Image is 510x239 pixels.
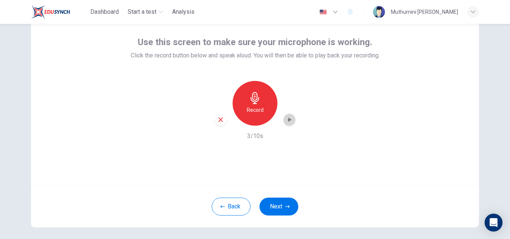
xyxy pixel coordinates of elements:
[318,9,328,15] img: en
[128,7,156,16] span: Start a test
[131,51,380,60] span: Click the record button below and speak aloud. You will then be able to play back your recording.
[90,7,119,16] span: Dashboard
[31,4,70,19] img: Rosedale logo
[138,36,372,48] span: Use this screen to make sure your microphone is working.
[233,81,277,126] button: Record
[172,7,195,16] span: Analysis
[212,198,251,216] button: Back
[247,106,264,114] h6: Record
[373,6,385,18] img: Profile picture
[125,5,166,19] button: Start a test
[259,198,298,216] button: Next
[391,7,458,16] div: Muthumini [PERSON_NAME]
[31,4,87,19] a: Rosedale logo
[169,5,198,19] button: Analysis
[485,214,503,232] div: Open Intercom Messenger
[87,5,122,19] button: Dashboard
[247,132,263,141] h6: 3/10s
